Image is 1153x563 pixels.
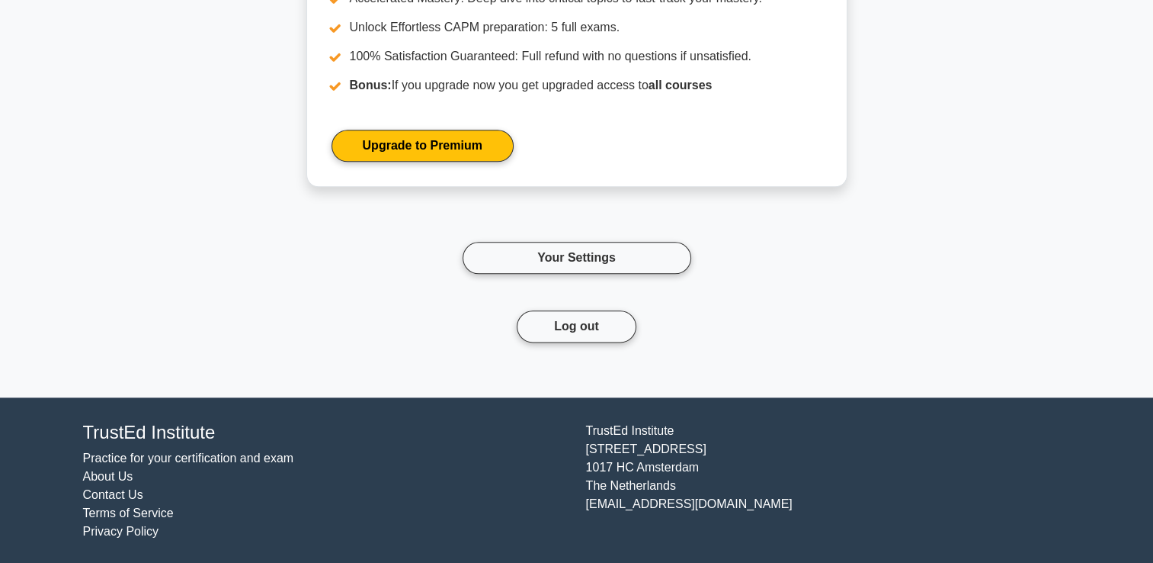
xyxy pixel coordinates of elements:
[463,242,691,274] a: Your Settings
[331,130,514,162] a: Upgrade to Premium
[83,525,159,538] a: Privacy Policy
[83,470,133,483] a: About Us
[517,310,636,343] button: Log out
[83,488,143,501] a: Contact Us
[83,507,174,520] a: Terms of Service
[83,452,294,465] a: Practice for your certification and exam
[83,422,568,444] h4: TrustEd Institute
[577,422,1080,542] div: TrustEd Institute [STREET_ADDRESS] 1017 HC Amsterdam The Netherlands [EMAIL_ADDRESS][DOMAIN_NAME]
